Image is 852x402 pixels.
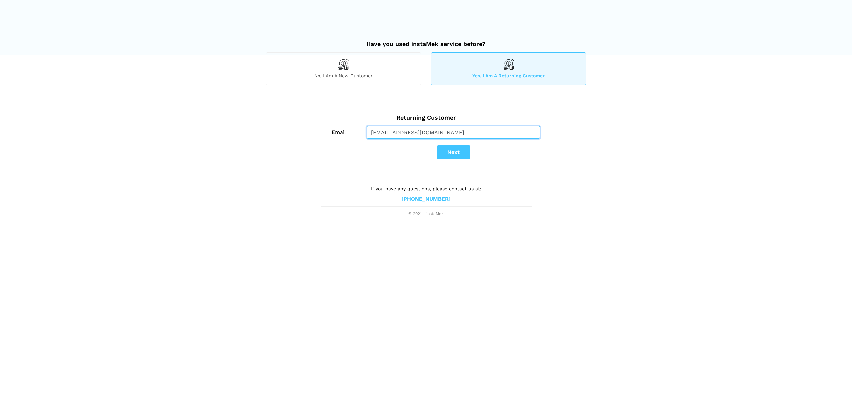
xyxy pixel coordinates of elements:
[321,126,357,139] label: Email
[401,196,451,202] a: [PHONE_NUMBER]
[431,73,586,79] span: Yes, I am a returning customer
[266,34,586,48] h2: Have you used instaMek service before?
[266,73,421,79] span: No, I am a new customer
[321,211,531,217] span: © 2021 - instaMek
[437,145,470,159] button: Next
[266,107,586,121] h2: Returning Customer
[321,185,531,192] p: If you have any questions, please contact us at:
